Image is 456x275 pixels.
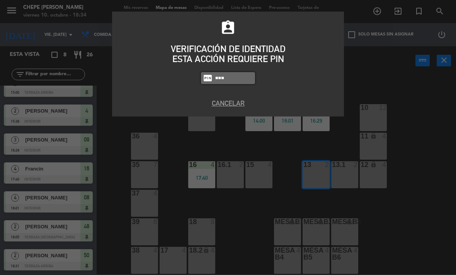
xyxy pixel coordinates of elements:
i: assignment_ind [220,20,236,36]
i: fiber_pin [203,73,213,83]
div: ESTA ACCIÓN REQUIERE PIN [118,54,338,64]
button: Cancelar [118,98,338,108]
div: VERIFICACIÓN DE IDENTIDAD [118,44,338,54]
input: 1234 [214,74,253,83]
